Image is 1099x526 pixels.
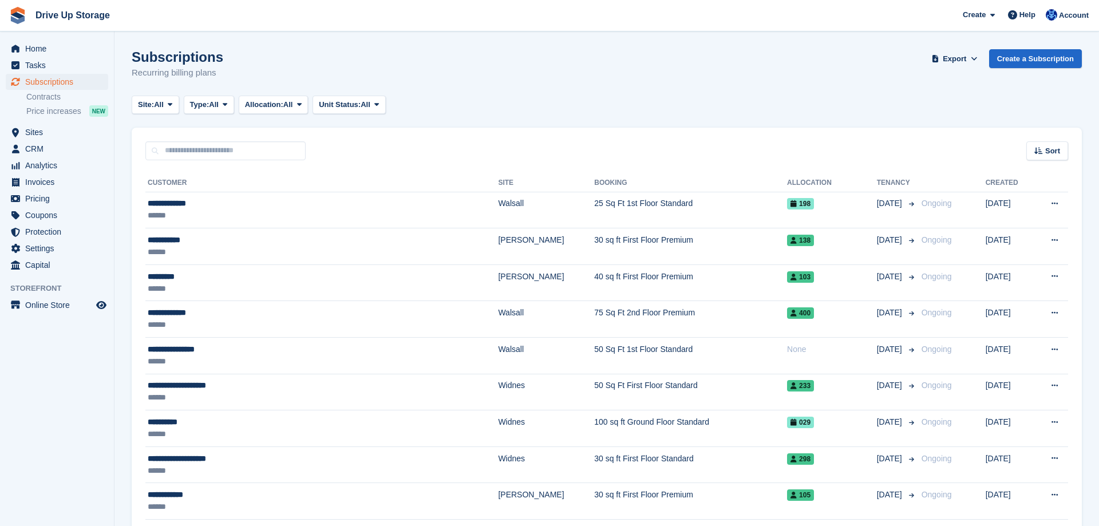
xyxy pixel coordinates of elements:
[25,224,94,240] span: Protection
[10,283,114,294] span: Storefront
[319,99,361,110] span: Unit Status:
[594,483,787,520] td: 30 sq ft First Floor Premium
[25,141,94,157] span: CRM
[787,453,814,465] span: 298
[498,301,594,338] td: Walsall
[594,301,787,338] td: 75 Sq Ft 2nd Floor Premium
[594,264,787,301] td: 40 sq ft First Floor Premium
[1019,9,1035,21] span: Help
[25,57,94,73] span: Tasks
[877,234,904,246] span: [DATE]
[787,380,814,391] span: 233
[787,489,814,501] span: 105
[877,174,917,192] th: Tenancy
[6,141,108,157] a: menu
[26,106,81,117] span: Price increases
[313,96,385,114] button: Unit Status: All
[26,92,108,102] a: Contracts
[922,381,952,390] span: Ongoing
[877,343,904,355] span: [DATE]
[6,157,108,173] a: menu
[986,446,1033,483] td: [DATE]
[25,297,94,313] span: Online Store
[877,416,904,428] span: [DATE]
[1045,145,1060,157] span: Sort
[184,96,234,114] button: Type: All
[6,207,108,223] a: menu
[1059,10,1089,21] span: Account
[498,446,594,483] td: Widnes
[594,410,787,447] td: 100 sq ft Ground Floor Standard
[132,66,223,80] p: Recurring billing plans
[6,74,108,90] a: menu
[594,338,787,374] td: 50 Sq Ft 1st Floor Standard
[145,174,498,192] th: Customer
[787,417,814,428] span: 029
[283,99,293,110] span: All
[25,74,94,90] span: Subscriptions
[498,228,594,265] td: [PERSON_NAME]
[209,99,219,110] span: All
[930,49,980,68] button: Export
[190,99,209,110] span: Type:
[25,174,94,190] span: Invoices
[6,174,108,190] a: menu
[922,417,952,426] span: Ongoing
[239,96,309,114] button: Allocation: All
[132,96,179,114] button: Site: All
[6,41,108,57] a: menu
[594,228,787,265] td: 30 sq ft First Floor Premium
[986,228,1033,265] td: [DATE]
[25,240,94,256] span: Settings
[6,57,108,73] a: menu
[986,483,1033,520] td: [DATE]
[498,483,594,520] td: [PERSON_NAME]
[922,454,952,463] span: Ongoing
[986,192,1033,228] td: [DATE]
[498,192,594,228] td: Walsall
[922,199,952,208] span: Ongoing
[25,124,94,140] span: Sites
[787,343,877,355] div: None
[6,191,108,207] a: menu
[877,271,904,283] span: [DATE]
[594,374,787,410] td: 50 Sq Ft First Floor Standard
[6,257,108,273] a: menu
[787,174,877,192] th: Allocation
[594,446,787,483] td: 30 sq ft First Floor Standard
[25,207,94,223] span: Coupons
[9,7,26,24] img: stora-icon-8386f47178a22dfd0bd8f6a31ec36ba5ce8667c1dd55bd0f319d3a0aa187defe.svg
[25,157,94,173] span: Analytics
[6,297,108,313] a: menu
[922,272,952,281] span: Ongoing
[922,345,952,354] span: Ongoing
[594,174,787,192] th: Booking
[154,99,164,110] span: All
[498,174,594,192] th: Site
[877,307,904,319] span: [DATE]
[6,240,108,256] a: menu
[986,374,1033,410] td: [DATE]
[361,99,370,110] span: All
[594,192,787,228] td: 25 Sq Ft 1st Floor Standard
[922,490,952,499] span: Ongoing
[963,9,986,21] span: Create
[986,264,1033,301] td: [DATE]
[138,99,154,110] span: Site:
[245,99,283,110] span: Allocation:
[986,174,1033,192] th: Created
[787,271,814,283] span: 103
[877,489,904,501] span: [DATE]
[787,235,814,246] span: 138
[89,105,108,117] div: NEW
[877,379,904,391] span: [DATE]
[787,198,814,209] span: 198
[25,257,94,273] span: Capital
[6,124,108,140] a: menu
[498,374,594,410] td: Widnes
[25,41,94,57] span: Home
[1046,9,1057,21] img: Widnes Team
[943,53,966,65] span: Export
[26,105,108,117] a: Price increases NEW
[25,191,94,207] span: Pricing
